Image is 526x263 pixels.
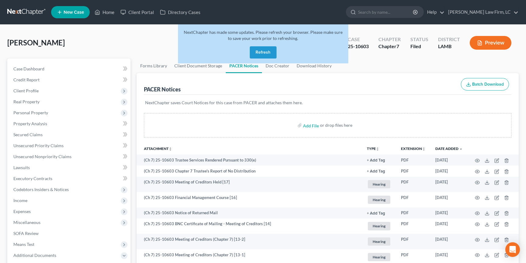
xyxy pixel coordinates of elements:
[396,208,430,219] td: PDF
[348,43,369,50] div: 25-10603
[13,121,47,126] span: Property Analysis
[250,46,277,59] button: Refresh
[9,140,131,151] a: Unsecured Priority Claims
[367,158,385,162] button: + Add Tag
[430,234,468,249] td: [DATE]
[422,147,426,151] i: unfold_more
[9,129,131,140] a: Secured Claims
[137,165,362,176] td: (Ch 7) 25-10603 Chapter 7 Trustee's Report of No Distribution
[367,236,391,247] a: Hearing
[367,210,391,216] a: + Add Tag
[435,146,463,151] a: Date Added expand_more
[376,147,379,151] i: unfold_more
[171,59,226,73] a: Client Document Storage
[13,132,43,137] span: Secured Claims
[184,30,343,41] span: NextChapter has made some updates. Please refresh your browser. Please make sure to save your wor...
[137,59,171,73] a: Forms Library
[367,195,391,205] a: Hearing
[9,151,131,162] a: Unsecured Nonpriority Claims
[64,10,84,15] span: New Case
[137,177,362,192] td: (Ch 7) 25-10603 Meeting of Creditors Held [17]
[378,43,401,50] div: Chapter
[368,222,390,230] span: Hearing
[396,177,430,192] td: PDF
[137,219,362,234] td: (Ch 7) 25-10603 BNC Certificate of Mailing - Meeting of Creditors [14]
[13,209,31,214] span: Expenses
[13,198,27,203] span: Income
[367,179,391,189] a: Hearing
[348,36,369,43] div: Case
[9,74,131,85] a: Credit Report
[13,88,39,93] span: Client Profile
[368,196,390,204] span: Hearing
[396,155,430,165] td: PDF
[13,220,40,225] span: Miscellaneous
[396,165,430,176] td: PDF
[424,7,444,18] a: Help
[470,36,511,50] button: Preview
[137,234,362,249] td: (Ch 7) 25-10603 Meeting of Creditors (Chapter 7) [13-2]
[7,38,65,47] span: [PERSON_NAME]
[367,168,391,174] a: + Add Tag
[9,228,131,239] a: SOFA Review
[13,143,64,148] span: Unsecured Priority Claims
[137,208,362,219] td: (Ch 7) 25-10603 Notice of Returned Mail
[438,36,460,43] div: District
[9,118,131,129] a: Property Analysis
[13,242,34,247] span: Means Test
[445,7,518,18] a: [PERSON_NAME] Law Firm, LC
[430,219,468,234] td: [DATE]
[505,242,520,257] div: Open Intercom Messenger
[9,173,131,184] a: Executory Contracts
[410,43,428,50] div: Filed
[401,146,426,151] a: Extensionunfold_more
[157,7,204,18] a: Directory Cases
[438,43,460,50] div: LAMB
[396,219,430,234] td: PDF
[396,192,430,208] td: PDF
[13,99,40,104] span: Real Property
[396,234,430,249] td: PDF
[430,177,468,192] td: [DATE]
[378,36,401,43] div: Chapter
[9,162,131,173] a: Lawsuits
[368,253,390,261] span: Hearing
[367,221,391,231] a: Hearing
[13,253,56,258] span: Additional Documents
[144,86,181,93] div: PACER Notices
[368,237,390,246] span: Hearing
[430,192,468,208] td: [DATE]
[368,180,390,188] span: Hearing
[169,147,172,151] i: unfold_more
[13,66,44,71] span: Case Dashboard
[472,82,504,87] span: Batch Download
[13,77,40,82] span: Credit Report
[13,187,69,192] span: Codebtors Insiders & Notices
[367,147,379,151] button: TYPEunfold_more
[430,208,468,219] td: [DATE]
[92,7,117,18] a: Home
[410,36,428,43] div: Status
[137,192,362,208] td: (Ch 7) 25-10603 Financial Management Course [16]
[13,176,52,181] span: Executory Contracts
[320,122,352,128] div: or drop files here
[367,157,391,163] a: + Add Tag
[144,146,172,151] a: Attachmentunfold_more
[13,154,71,159] span: Unsecured Nonpriority Claims
[145,100,510,106] p: NextChapter saves Court Notices for this case from PACER and attaches them here.
[461,78,509,91] button: Batch Download
[367,211,385,215] button: + Add Tag
[430,155,468,165] td: [DATE]
[13,165,30,170] span: Lawsuits
[13,110,48,115] span: Personal Property
[137,155,362,165] td: (Ch 7) 25-10603 Trustee Services Rendered Pursuant to 330(e)
[13,231,39,236] span: SOFA Review
[117,7,157,18] a: Client Portal
[430,165,468,176] td: [DATE]
[367,252,391,262] a: Hearing
[367,169,385,173] button: + Add Tag
[459,147,463,151] i: expand_more
[396,43,399,49] span: 7
[9,63,131,74] a: Case Dashboard
[358,6,414,18] input: Search by name...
